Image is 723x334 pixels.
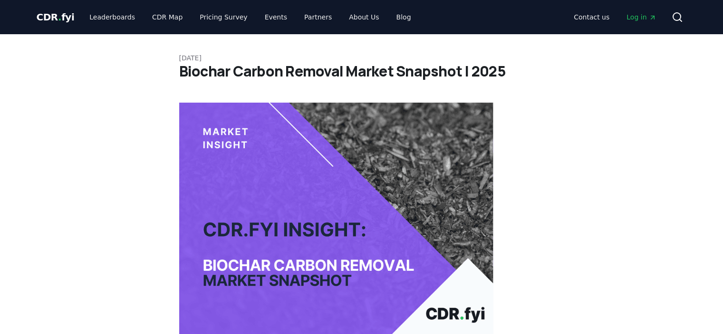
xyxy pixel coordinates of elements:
[37,11,75,23] span: CDR fyi
[566,9,617,26] a: Contact us
[179,53,544,63] p: [DATE]
[341,9,386,26] a: About Us
[297,9,339,26] a: Partners
[627,12,656,22] span: Log in
[192,9,255,26] a: Pricing Survey
[389,9,419,26] a: Blog
[145,9,190,26] a: CDR Map
[82,9,418,26] nav: Main
[179,63,544,80] h1: Biochar Carbon Removal Market Snapshot | 2025
[82,9,143,26] a: Leaderboards
[257,9,295,26] a: Events
[58,11,61,23] span: .
[619,9,664,26] a: Log in
[37,10,75,24] a: CDR.fyi
[566,9,664,26] nav: Main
